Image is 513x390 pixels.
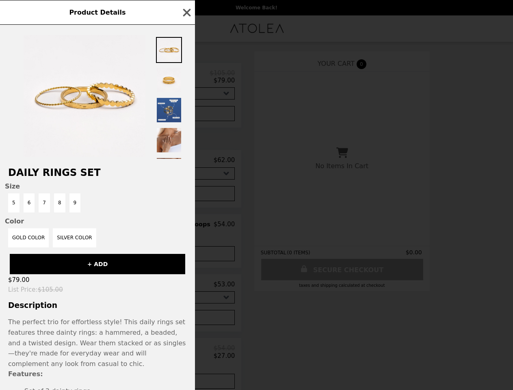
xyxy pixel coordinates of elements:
[8,370,43,378] strong: Features:
[8,228,49,247] button: Gold Color
[156,157,182,183] img: Thumbnail 5
[24,35,145,157] img: 5 / Gold Color
[38,286,63,293] span: $105.00
[156,127,182,153] img: Thumbnail 4
[69,9,126,16] span: Product Details
[8,339,186,368] p: Wear them stacked or as singles—they're made for everyday wear and will complement any look from ...
[54,193,65,212] button: 8
[24,193,35,212] button: 6
[10,254,185,274] button: + ADD
[5,182,190,190] span: Size
[156,37,182,63] img: Thumbnail 1
[39,193,50,212] button: 7
[8,318,185,347] p: The perfect trio for effortless style! This daily rings set features three dainty rings: a hammer...
[69,193,81,212] button: 9
[53,228,96,247] button: Silver Color
[156,97,182,123] img: Thumbnail 3
[156,67,182,93] img: Thumbnail 2
[8,193,19,212] button: 5
[5,217,190,225] span: Color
